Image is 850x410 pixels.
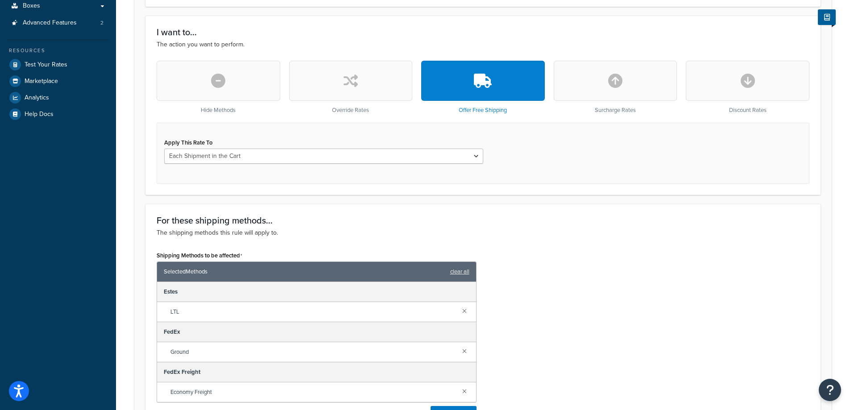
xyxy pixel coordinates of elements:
[164,265,446,278] span: Selected Methods
[819,379,841,401] button: Open Resource Center
[7,15,109,31] li: Advanced Features
[157,40,809,50] p: The action you want to perform.
[100,19,104,27] span: 2
[23,2,40,10] span: Boxes
[157,61,280,114] div: Hide Methods
[170,346,455,358] span: Ground
[157,27,809,37] h3: I want to...
[23,19,77,27] span: Advanced Features
[157,228,809,238] p: The shipping methods this rule will apply to.
[25,78,58,85] span: Marketplace
[157,252,242,259] label: Shipping Methods to be affected
[818,9,836,25] button: Show Help Docs
[157,322,476,342] div: FedEx
[25,111,54,118] span: Help Docs
[7,73,109,89] a: Marketplace
[157,362,476,382] div: FedEx Freight
[25,61,67,69] span: Test Your Rates
[686,61,809,114] div: Discount Rates
[7,47,109,54] div: Resources
[421,61,545,114] div: Offer Free Shipping
[170,386,455,398] span: Economy Freight
[164,139,212,146] label: Apply This Rate To
[170,306,455,318] span: LTL
[157,282,476,302] div: Estes
[7,57,109,73] a: Test Your Rates
[25,94,49,102] span: Analytics
[7,15,109,31] a: Advanced Features2
[157,215,809,225] h3: For these shipping methods...
[289,61,413,114] div: Override Rates
[450,265,469,278] a: clear all
[554,61,677,114] div: Surcharge Rates
[7,90,109,106] a: Analytics
[7,106,109,122] a: Help Docs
